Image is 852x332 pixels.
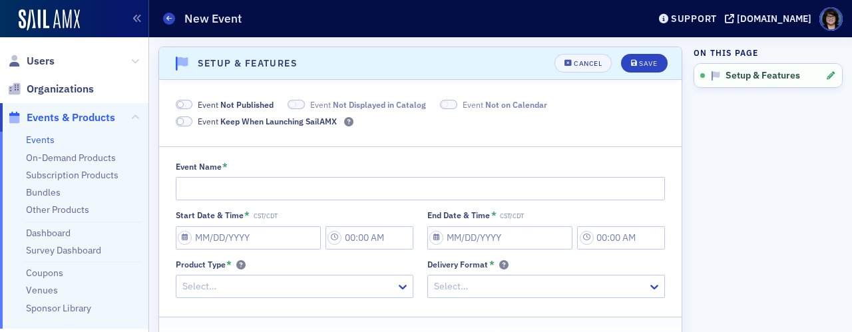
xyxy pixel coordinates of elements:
[26,302,91,314] a: Sponsor Library
[310,98,426,110] span: Event
[226,259,232,271] abbr: This field is required
[220,116,337,126] span: Keep When Launching SailAMX
[26,134,55,146] a: Events
[440,100,457,110] span: Not on Calendar
[7,110,115,125] a: Events & Products
[639,60,657,67] div: Save
[26,204,89,216] a: Other Products
[485,99,547,110] span: Not on Calendar
[184,11,242,27] h1: New Event
[26,267,63,279] a: Coupons
[574,60,602,67] div: Cancel
[7,54,55,69] a: Users
[427,210,490,220] div: End Date & Time
[222,161,228,173] abbr: This field is required
[288,100,305,110] span: Not Displayed in Catalog
[725,14,816,23] button: [DOMAIN_NAME]
[27,110,115,125] span: Events & Products
[198,115,337,127] span: Event
[333,99,426,110] span: Not Displayed in Catalog
[27,54,55,69] span: Users
[26,152,116,164] a: On-Demand Products
[176,162,222,172] div: Event Name
[621,54,667,73] button: Save
[198,98,274,110] span: Event
[694,47,843,59] h4: On this page
[489,259,495,271] abbr: This field is required
[176,259,226,269] div: Product Type
[7,82,94,96] a: Organizations
[671,13,717,25] div: Support
[244,210,250,222] abbr: This field is required
[254,212,278,220] span: CST/CDT
[26,244,101,256] a: Survey Dashboard
[819,7,843,31] span: Profile
[726,70,800,82] span: Setup & Features
[463,98,547,110] span: Event
[325,226,413,249] input: 00:00 AM
[198,57,298,71] h4: Setup & Features
[427,226,572,249] input: MM/DD/YYYY
[554,54,612,73] button: Cancel
[26,169,118,181] a: Subscription Products
[19,9,80,31] img: SailAMX
[220,99,274,110] span: Not Published
[176,210,244,220] div: Start Date & Time
[176,100,193,110] span: Not Published
[491,210,497,222] abbr: This field is required
[737,13,811,25] div: [DOMAIN_NAME]
[26,186,61,198] a: Bundles
[176,226,321,249] input: MM/DD/YYYY
[26,227,71,239] a: Dashboard
[27,82,94,96] span: Organizations
[176,116,193,126] span: Keep When Launching SailAMX
[427,259,488,269] div: Delivery Format
[26,284,58,296] a: Venues
[500,212,524,220] span: CST/CDT
[577,226,665,249] input: 00:00 AM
